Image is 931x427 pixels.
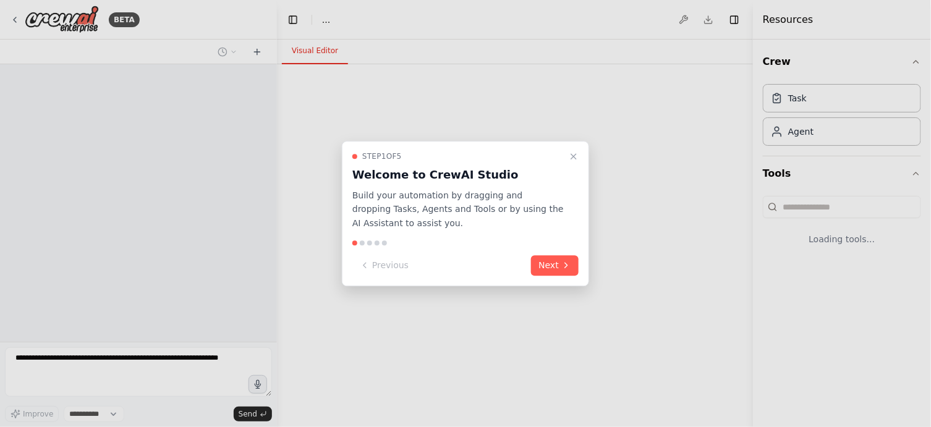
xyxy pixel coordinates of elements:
span: Step 1 of 5 [362,151,402,161]
button: Close walkthrough [566,149,581,164]
button: Hide left sidebar [284,11,302,28]
button: Previous [352,255,416,276]
p: Build your automation by dragging and dropping Tasks, Agents and Tools or by using the AI Assista... [352,188,564,230]
h3: Welcome to CrewAI Studio [352,166,564,184]
button: Next [531,255,579,276]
